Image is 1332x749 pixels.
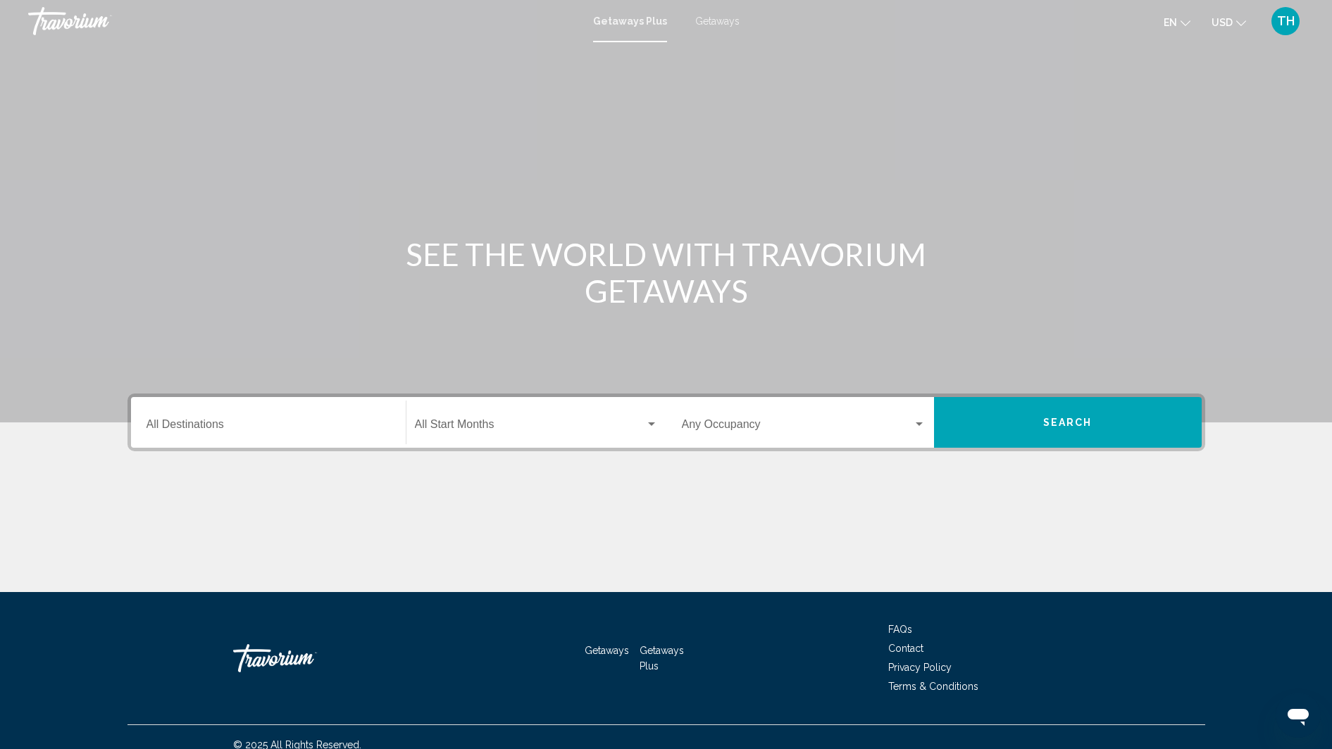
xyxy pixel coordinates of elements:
a: Getaways Plus [593,15,667,27]
span: Search [1043,417,1093,429]
button: Change currency [1212,12,1246,32]
a: Getaways Plus [640,645,684,672]
a: Getaways [585,645,629,656]
span: TH [1277,14,1295,28]
a: Terms & Conditions [888,681,978,692]
h1: SEE THE WORLD WITH TRAVORIUM GETAWAYS [402,236,930,309]
a: Contact [888,643,923,654]
a: Privacy Policy [888,662,952,673]
div: Search widget [131,397,1202,448]
iframe: Button to launch messaging window [1276,693,1321,738]
a: Travorium [233,637,374,679]
button: User Menu [1267,6,1304,36]
a: FAQs [888,624,912,635]
span: en [1164,17,1177,28]
a: Getaways [695,15,740,27]
button: Search [934,397,1202,448]
button: Change language [1164,12,1190,32]
a: Travorium [28,7,579,35]
span: USD [1212,17,1233,28]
